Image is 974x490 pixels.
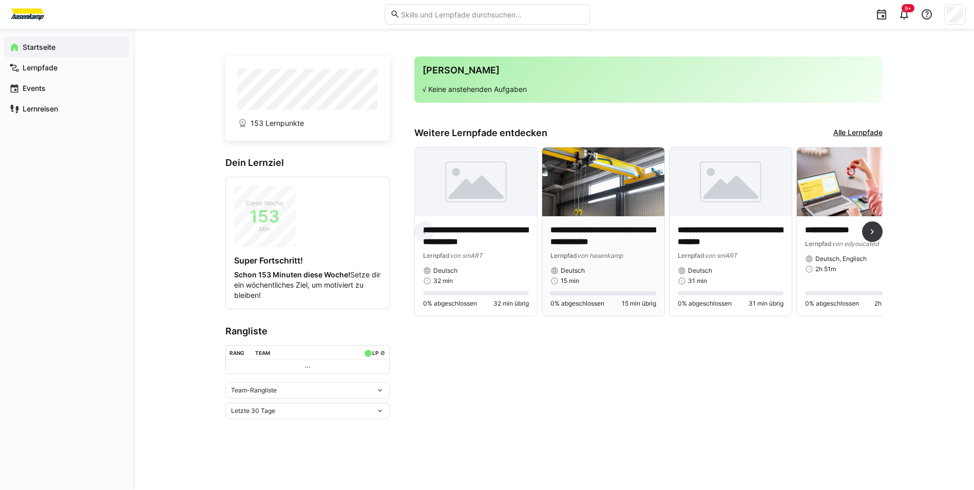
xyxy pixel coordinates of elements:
[622,299,656,308] span: 15 min übrig
[561,277,579,285] span: 15 min
[704,252,737,259] span: von smART
[542,147,664,216] img: image
[905,5,911,11] span: 9+
[423,252,450,259] span: Lernpfad
[423,84,874,95] p: √ Keine anstehenden Aufgaben
[234,270,381,300] p: Setze dir ein wöchentliches Ziel, um motiviert zu bleiben!
[550,252,577,259] span: Lernpfad
[550,299,604,308] span: 0% abgeschlossen
[251,118,304,128] span: 153 Lernpunkte
[815,255,867,263] span: Deutsch, Englisch
[255,350,270,356] div: Team
[234,270,350,279] strong: Schon 153 Minuten diese Woche!
[225,326,390,337] h3: Rangliste
[678,252,704,259] span: Lernpfad
[433,277,453,285] span: 32 min
[749,299,784,308] span: 31 min übrig
[797,147,919,216] img: image
[832,240,878,248] span: von edyoucated
[805,240,832,248] span: Lernpfad
[423,299,477,308] span: 0% abgeschlossen
[688,267,712,275] span: Deutsch
[414,127,547,139] h3: Weitere Lernpfade entdecken
[815,265,836,273] span: 2h 51m
[678,299,732,308] span: 0% abgeschlossen
[231,386,277,394] span: Team-Rangliste
[234,255,381,266] h4: Super Fortschritt!
[225,157,390,168] h3: Dein Lernziel
[688,277,707,285] span: 31 min
[230,350,244,356] div: Rang
[561,267,585,275] span: Deutsch
[670,147,792,216] img: image
[400,10,584,19] input: Skills und Lernpfade durchsuchen…
[450,252,483,259] span: von smART
[874,299,911,308] span: 2h 51m übrig
[805,299,859,308] span: 0% abgeschlossen
[231,407,275,415] span: Letzte 30 Tage
[380,348,385,356] a: ø
[423,65,874,76] h3: [PERSON_NAME]
[372,350,378,356] div: LP
[577,252,623,259] span: von hasenkamp
[415,147,537,216] img: image
[833,127,883,139] a: Alle Lernpfade
[433,267,457,275] span: Deutsch
[493,299,529,308] span: 32 min übrig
